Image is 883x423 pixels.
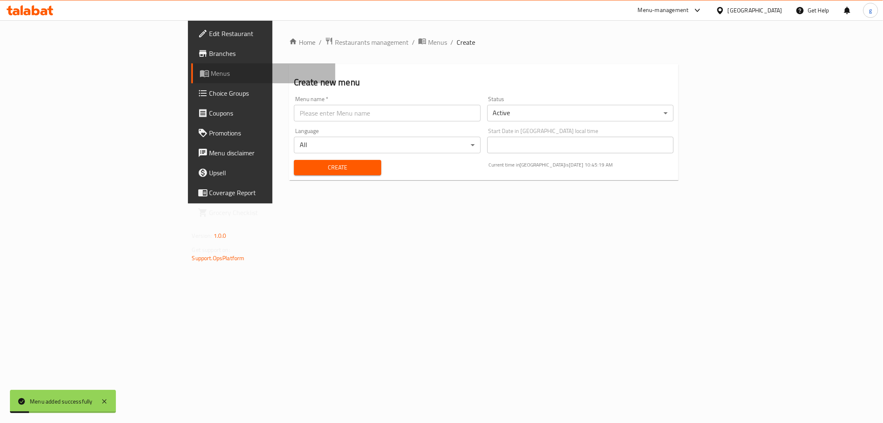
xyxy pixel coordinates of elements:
a: Support.OpsPlatform [192,253,245,263]
input: Please enter Menu name [294,105,481,121]
a: Choice Groups [191,83,335,103]
a: Grocery Checklist [191,203,335,222]
a: Coupons [191,103,335,123]
span: Menu disclaimer [209,148,329,158]
a: Restaurants management [325,37,409,48]
a: Menus [418,37,447,48]
div: Menu-management [638,5,689,15]
span: Branches [209,48,329,58]
a: Menu disclaimer [191,143,335,163]
span: Coupons [209,108,329,118]
a: Menus [191,63,335,83]
a: Promotions [191,123,335,143]
span: g [869,6,872,15]
p: Current time in [GEOGRAPHIC_DATA] is [DATE] 10:45:19 AM [489,161,674,169]
span: Version: [192,230,212,241]
span: Edit Restaurant [209,29,329,39]
span: Create [457,37,475,47]
div: [GEOGRAPHIC_DATA] [728,6,782,15]
a: Branches [191,44,335,63]
a: Coverage Report [191,183,335,203]
a: Edit Restaurant [191,24,335,44]
span: Restaurants management [335,37,409,47]
nav: breadcrumb [289,37,679,48]
span: Upsell [209,168,329,178]
span: Menus [428,37,447,47]
a: Upsell [191,163,335,183]
span: Menus [211,68,329,78]
span: Promotions [209,128,329,138]
h2: Create new menu [294,76,674,89]
li: / [412,37,415,47]
span: Create [301,162,375,173]
span: 1.0.0 [214,230,226,241]
li: / [450,37,453,47]
div: Active [487,105,674,121]
span: Coverage Report [209,188,329,198]
span: Choice Groups [209,88,329,98]
div: Menu added successfully [30,397,93,406]
div: All [294,137,481,153]
span: Grocery Checklist [209,208,329,218]
span: Get support on: [192,244,230,255]
button: Create [294,160,381,175]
